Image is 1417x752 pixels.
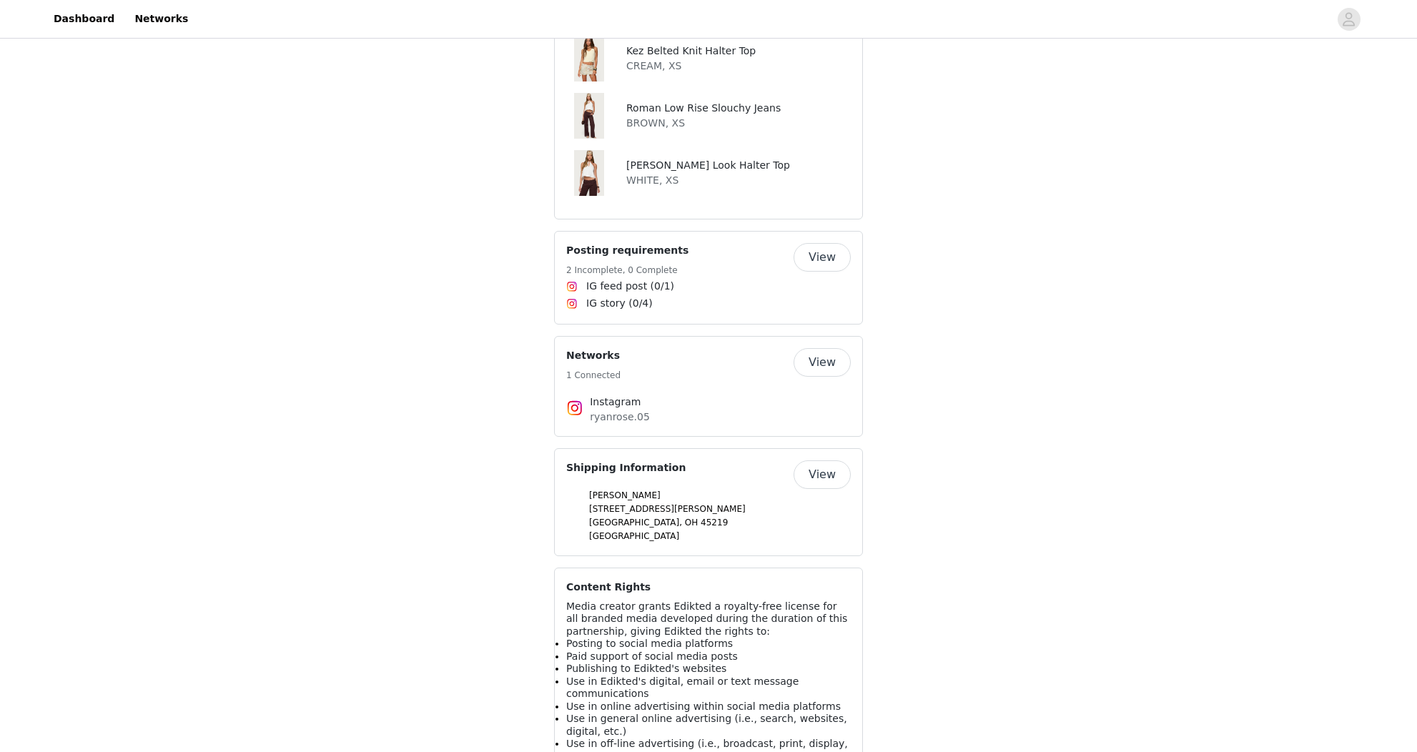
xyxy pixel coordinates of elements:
[566,713,847,737] span: Use in general online advertising (i.e., search, websites, digital, etc.)
[566,281,578,292] img: Instagram Icon
[554,231,863,325] div: Posting requirements
[626,116,781,131] p: BROWN, XS
[626,59,756,74] p: CREAM, XS
[586,279,674,294] span: IG feed post (0/1)
[554,448,863,556] div: Shipping Information
[566,650,738,662] span: Paid support of social media posts
[589,489,851,502] p: [PERSON_NAME]
[590,410,827,425] p: ryanrose.05
[586,296,653,311] span: IG story (0/4)
[701,518,728,528] span: 45219
[574,36,605,81] img: Kez Belted Knit Halter Top
[566,298,578,310] img: Instagram Icon
[566,663,726,674] span: Publishing to Edikted's websites
[566,460,686,475] h4: Shipping Information
[566,369,621,382] h5: 1 Connected
[566,580,651,595] h4: Content Rights
[589,503,851,515] p: [STREET_ADDRESS][PERSON_NAME]
[574,150,605,196] img: Oliviana Linen Look Halter Top
[566,701,841,712] span: Use in online advertising within social media platforms
[589,518,682,528] span: [GEOGRAPHIC_DATA],
[626,158,790,173] h4: [PERSON_NAME] Look Halter Top
[126,3,197,35] a: Networks
[626,173,790,188] p: WHITE, XS
[566,400,583,417] img: Instagram Icon
[626,101,781,116] h4: Roman Low Rise Slouchy Jeans
[566,348,621,363] h4: Networks
[794,348,851,377] button: View
[566,264,688,277] h5: 2 Incomplete, 0 Complete
[566,600,847,637] span: Media creator grants Edikted a royalty-free license for all branded media developed during the du...
[554,336,863,437] div: Networks
[685,518,698,528] span: OH
[45,3,123,35] a: Dashboard
[794,243,851,272] button: View
[589,530,851,543] p: [GEOGRAPHIC_DATA]
[794,460,851,489] button: View
[574,93,605,139] img: Roman Low Rise Slouchy Jeans
[566,638,733,649] span: Posting to social media platforms
[566,676,799,700] span: Use in Edikted's digital, email or text message communications
[1342,8,1356,31] div: avatar
[590,395,827,410] h4: Instagram
[566,243,688,258] h4: Posting requirements
[626,44,756,59] h4: Kez Belted Knit Halter Top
